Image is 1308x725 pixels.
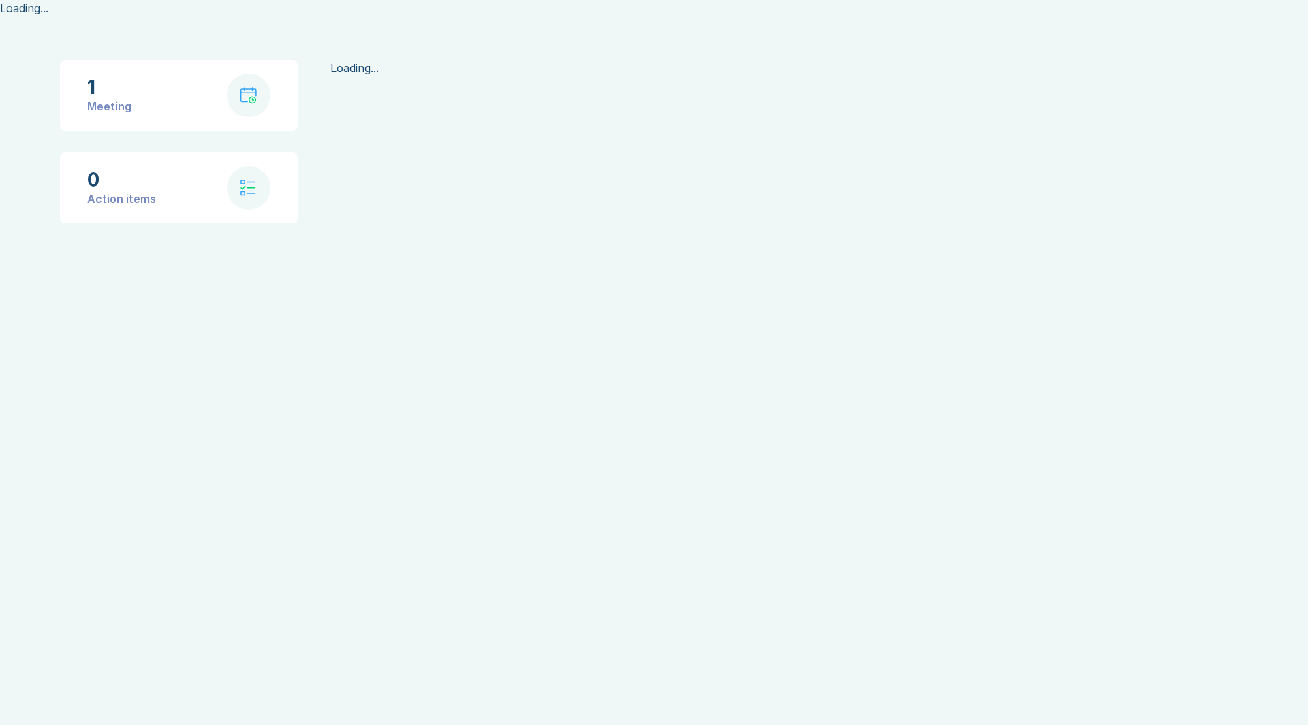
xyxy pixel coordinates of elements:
img: check-list.svg [240,180,256,196]
div: Action items [87,191,156,207]
div: Loading... [330,60,1248,76]
div: 0 [87,169,156,191]
div: Meeting [87,98,131,114]
img: calendar-with-clock.svg [240,87,257,104]
div: 1 [87,76,131,98]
